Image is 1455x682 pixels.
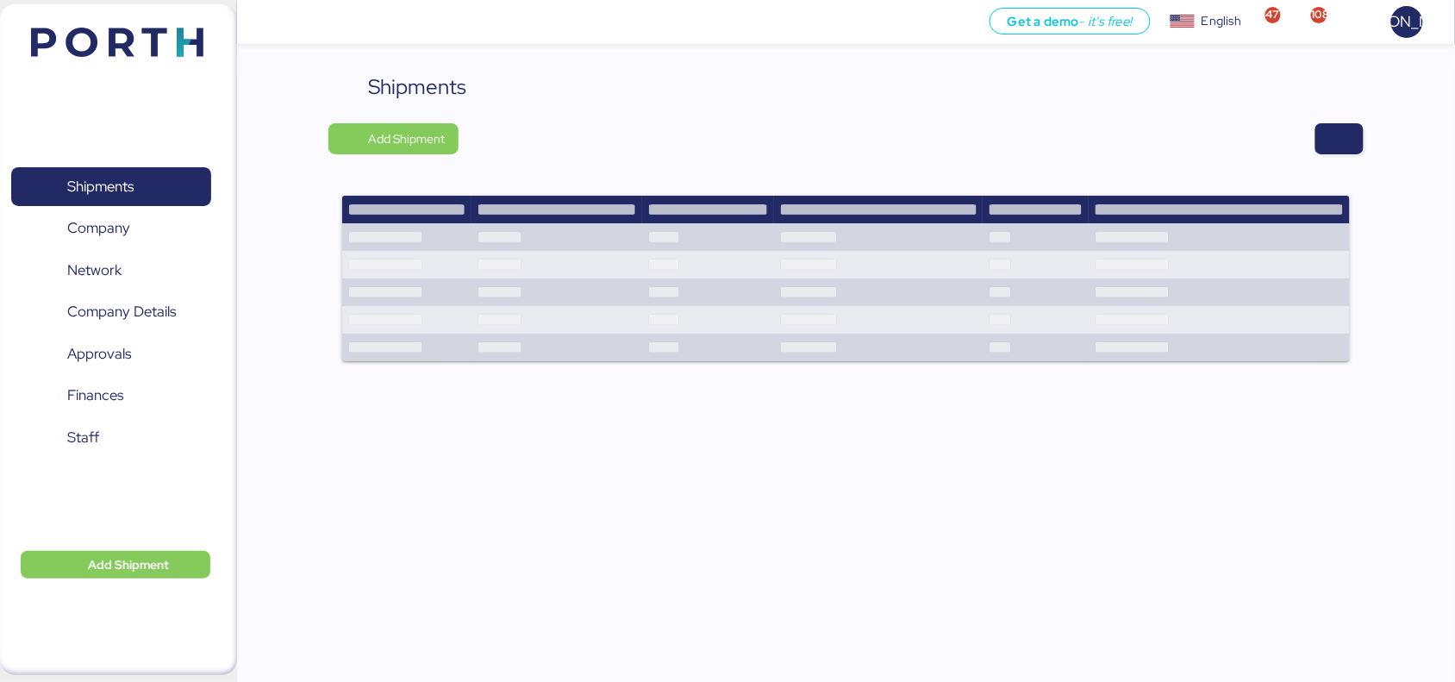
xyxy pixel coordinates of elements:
[11,335,211,374] a: Approvals
[1202,12,1241,30] div: English
[88,554,169,575] span: Add Shipment
[67,299,176,324] span: Company Details
[67,341,131,366] span: Approvals
[67,383,123,408] span: Finances
[11,376,211,416] a: Finances
[67,216,130,241] span: Company
[11,292,211,332] a: Company Details
[368,128,445,149] span: Add Shipment
[328,123,459,154] button: Add Shipment
[11,251,211,291] a: Network
[247,8,277,37] button: Menu
[67,425,99,450] span: Staff
[368,72,466,103] div: Shipments
[11,209,211,248] a: Company
[11,418,211,458] a: Staff
[11,167,211,207] a: Shipments
[21,551,210,579] button: Add Shipment
[67,258,122,283] span: Network
[67,174,134,199] span: Shipments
